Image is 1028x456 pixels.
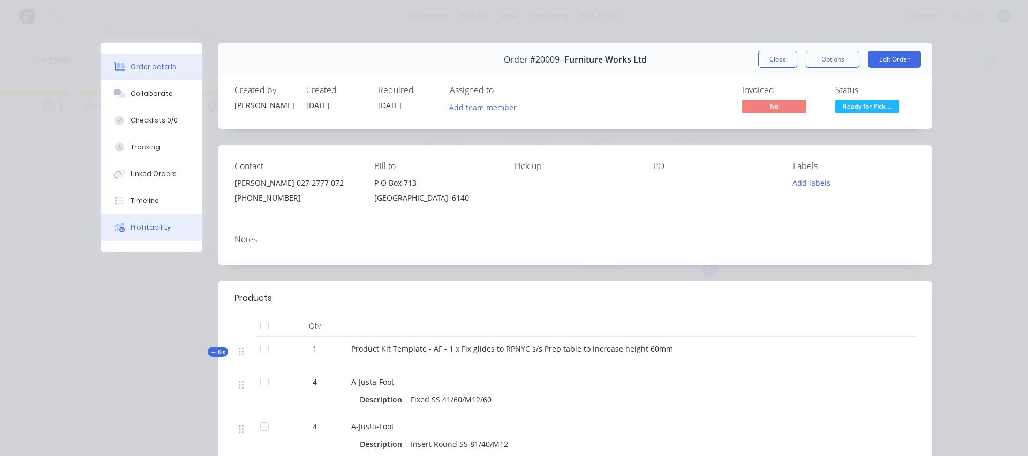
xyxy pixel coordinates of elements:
[374,176,497,210] div: P O Box 713[GEOGRAPHIC_DATA], 6140
[131,142,160,152] div: Tracking
[835,85,916,95] div: Status
[235,176,357,191] div: [PERSON_NAME] 027 2777 072
[131,169,177,179] div: Linked Orders
[351,344,673,354] span: Product Kit Template - AF - 1 x Fix glides to RPNYC s/s Prep table to increase height 60mm
[283,315,347,337] div: Qty
[306,85,365,95] div: Created
[131,223,171,232] div: Profitability
[360,436,406,452] div: Description
[306,100,330,110] span: [DATE]
[868,51,921,68] button: Edit Order
[742,100,806,113] span: No
[235,176,357,210] div: [PERSON_NAME] 027 2777 072[PHONE_NUMBER]
[235,234,916,245] div: Notes
[101,134,202,161] button: Tracking
[450,85,557,95] div: Assigned to
[444,100,523,114] button: Add team member
[313,376,317,387] span: 4
[235,191,357,206] div: [PHONE_NUMBER]
[235,292,272,305] div: Products
[374,161,497,171] div: Bill to
[378,85,437,95] div: Required
[742,85,822,95] div: Invoiced
[374,176,497,191] div: P O Box 713
[235,85,293,95] div: Created by
[211,348,225,356] span: Kit
[235,161,357,171] div: Contact
[131,116,178,125] div: Checklists 0/0
[514,161,637,171] div: Pick up
[208,347,228,357] button: Kit
[101,80,202,107] button: Collaborate
[835,100,899,116] button: Ready for Pick ...
[351,377,394,387] span: A-Justa-Foot
[835,100,899,113] span: Ready for Pick ...
[101,54,202,80] button: Order details
[360,392,406,407] div: Description
[313,421,317,432] span: 4
[450,100,523,114] button: Add team member
[564,55,647,65] span: Furniture Works Ltd
[131,89,173,98] div: Collaborate
[235,100,293,111] div: [PERSON_NAME]
[351,421,394,431] span: A-Justa-Foot
[653,161,776,171] div: PO
[101,214,202,241] button: Profitability
[131,62,176,72] div: Order details
[793,161,916,171] div: Labels
[378,100,402,110] span: [DATE]
[101,161,202,187] button: Linked Orders
[504,55,564,65] span: Order #20009 -
[406,392,496,407] div: Fixed SS 41/60/M12/60
[758,51,797,68] button: Close
[787,176,836,190] button: Add labels
[406,436,512,452] div: Insert Round SS 81/40/M12
[131,196,159,206] div: Timeline
[313,343,317,354] span: 1
[806,51,859,68] button: Options
[374,191,497,206] div: [GEOGRAPHIC_DATA], 6140
[101,107,202,134] button: Checklists 0/0
[101,187,202,214] button: Timeline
